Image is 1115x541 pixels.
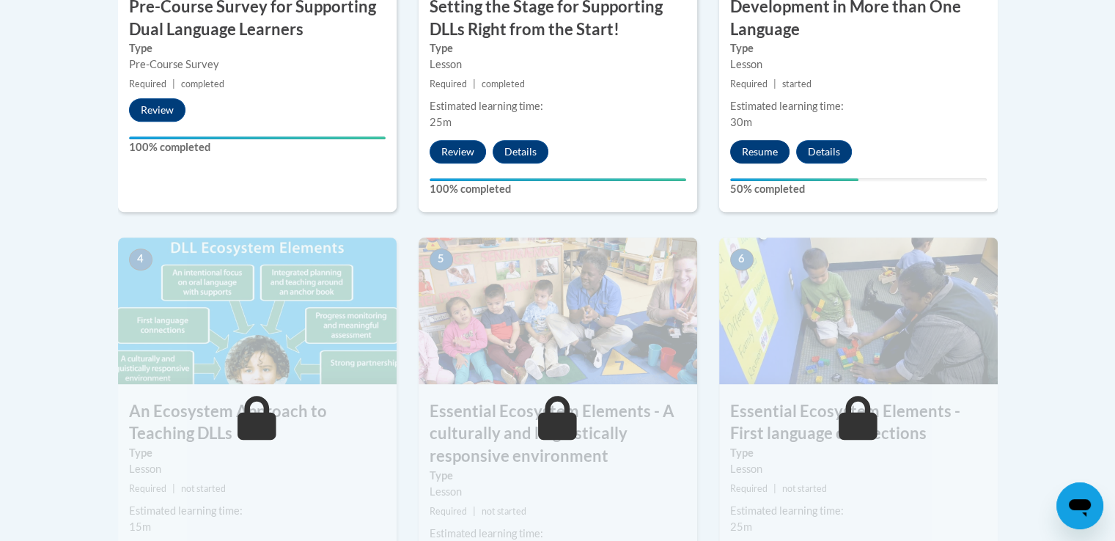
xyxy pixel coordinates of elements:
span: Required [430,506,467,517]
span: 30m [730,116,752,128]
div: Lesson [129,461,386,477]
span: 15m [129,520,151,533]
label: Type [730,40,987,56]
div: Pre-Course Survey [129,56,386,73]
span: not started [181,483,226,494]
div: Estimated learning time: [730,98,987,114]
label: Type [129,40,386,56]
div: Lesson [730,461,987,477]
span: | [773,483,776,494]
span: not started [782,483,827,494]
button: Details [796,140,852,163]
div: Estimated learning time: [730,503,987,519]
h3: Essential Ecosystem Elements - A culturally and linguistically responsive environment [419,400,697,468]
iframe: Button to launch messaging window [1056,482,1103,529]
span: completed [181,78,224,89]
label: Type [430,468,686,484]
label: Type [129,445,386,461]
span: 25m [730,520,752,533]
div: Your progress [129,136,386,139]
div: Your progress [730,178,858,181]
label: 50% completed [730,181,987,197]
div: Lesson [430,56,686,73]
div: Lesson [430,484,686,500]
button: Review [430,140,486,163]
div: Estimated learning time: [129,503,386,519]
label: 100% completed [430,181,686,197]
button: Review [129,98,185,122]
span: | [172,78,175,89]
h3: Essential Ecosystem Elements - First language connections [719,400,998,446]
label: 100% completed [129,139,386,155]
span: | [473,506,476,517]
button: Details [493,140,548,163]
span: completed [482,78,525,89]
div: Lesson [730,56,987,73]
span: Required [129,78,166,89]
img: Course Image [118,238,397,384]
span: 25m [430,116,452,128]
span: | [773,78,776,89]
span: | [172,483,175,494]
span: 6 [730,249,754,270]
span: Required [129,483,166,494]
div: Your progress [430,178,686,181]
span: 5 [430,249,453,270]
span: Required [730,78,768,89]
label: Type [430,40,686,56]
h3: An Ecosystem Approach to Teaching DLLs [118,400,397,446]
label: Type [730,445,987,461]
img: Course Image [719,238,998,384]
span: 4 [129,249,152,270]
img: Course Image [419,238,697,384]
span: Required [730,483,768,494]
button: Resume [730,140,790,163]
div: Estimated learning time: [430,98,686,114]
span: not started [482,506,526,517]
span: | [473,78,476,89]
span: started [782,78,812,89]
span: Required [430,78,467,89]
